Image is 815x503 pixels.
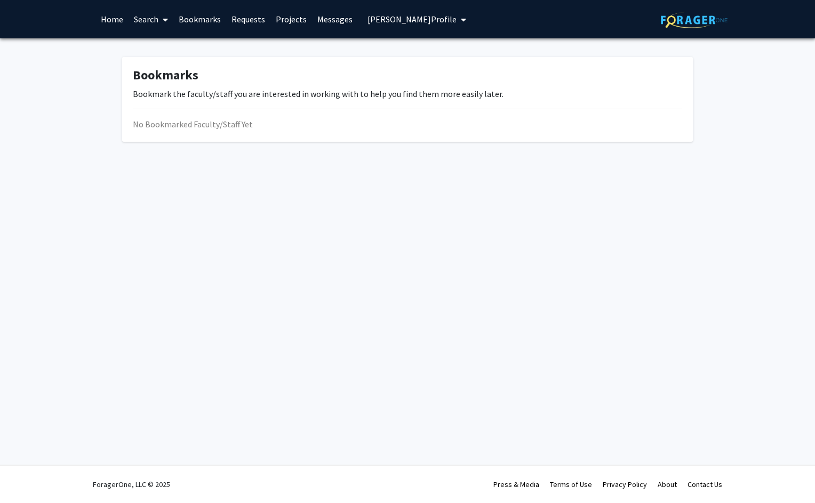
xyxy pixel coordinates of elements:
[270,1,312,38] a: Projects
[658,480,677,489] a: About
[226,1,270,38] a: Requests
[550,480,592,489] a: Terms of Use
[312,1,358,38] a: Messages
[133,68,682,83] h1: Bookmarks
[93,466,170,503] div: ForagerOne, LLC © 2025
[688,480,722,489] a: Contact Us
[661,12,728,28] img: ForagerOne Logo
[367,14,457,25] span: [PERSON_NAME] Profile
[603,480,647,489] a: Privacy Policy
[493,480,539,489] a: Press & Media
[173,1,226,38] a: Bookmarks
[129,1,173,38] a: Search
[133,87,682,100] p: Bookmark the faculty/staff you are interested in working with to help you find them more easily l...
[133,118,682,131] div: No Bookmarked Faculty/Staff Yet
[95,1,129,38] a: Home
